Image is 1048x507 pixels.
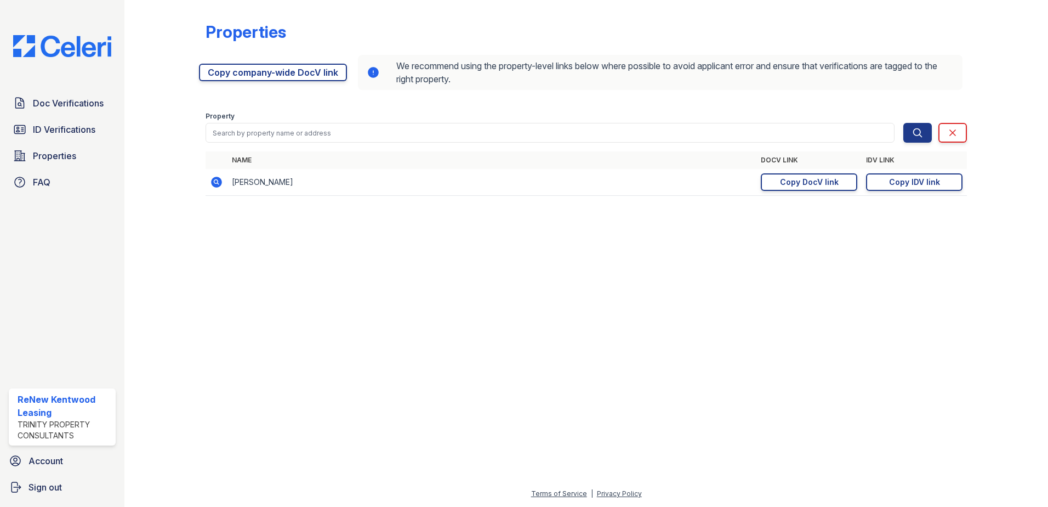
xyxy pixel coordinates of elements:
div: Copy DocV link [780,177,839,188]
div: Trinity Property Consultants [18,419,111,441]
span: Properties [33,149,76,162]
span: FAQ [33,176,50,189]
td: [PERSON_NAME] [227,169,756,196]
a: Doc Verifications [9,92,116,114]
input: Search by property name or address [206,123,895,143]
div: We recommend using the property-level links below where possible to avoid applicant error and ens... [358,55,962,90]
a: FAQ [9,171,116,193]
a: Copy company-wide DocV link [199,64,347,81]
a: Properties [9,145,116,167]
a: Account [4,450,120,472]
span: Account [29,454,63,467]
span: Sign out [29,481,62,494]
span: Doc Verifications [33,97,104,110]
th: Name [227,151,756,169]
div: Properties [206,22,286,42]
label: Property [206,112,235,121]
div: Copy IDV link [889,177,940,188]
th: IDV Link [862,151,967,169]
a: Copy IDV link [866,173,962,191]
a: Terms of Service [531,489,587,498]
a: ID Verifications [9,119,116,140]
a: Sign out [4,476,120,498]
a: Privacy Policy [597,489,642,498]
img: CE_Logo_Blue-a8612792a0a2168367f1c8372b55b34899dd931a85d93a1a3d3e32e68fde9ad4.png [4,35,120,57]
a: Copy DocV link [761,173,857,191]
div: ReNew Kentwood Leasing [18,393,111,419]
div: | [591,489,593,498]
th: DocV Link [756,151,862,169]
span: ID Verifications [33,123,95,136]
